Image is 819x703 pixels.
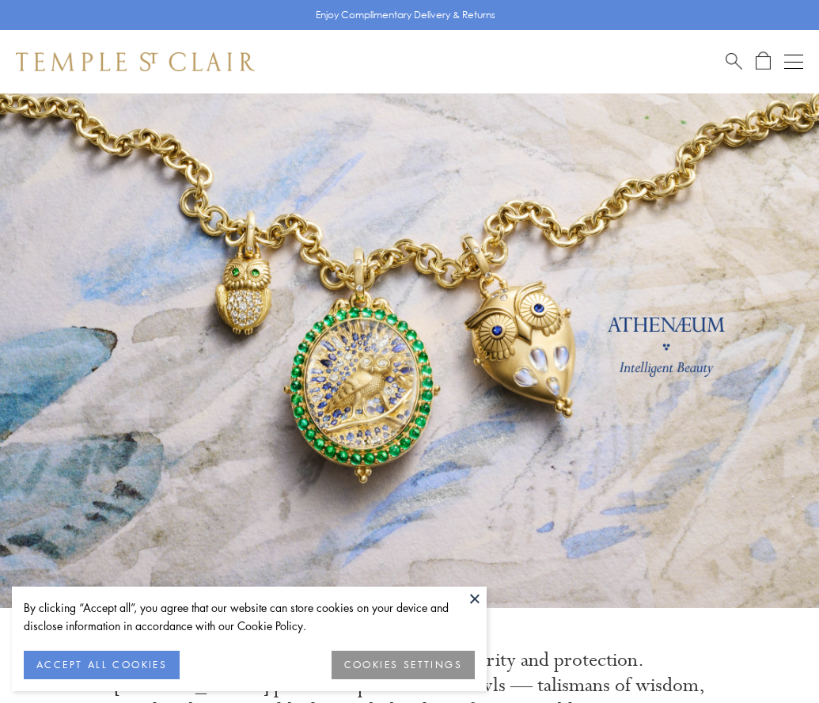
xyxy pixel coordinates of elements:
[24,598,475,635] div: By clicking “Accept all”, you agree that our website can store cookies on your device and disclos...
[24,651,180,679] button: ACCEPT ALL COOKIES
[756,51,771,71] a: Open Shopping Bag
[316,7,495,23] p: Enjoy Complimentary Delivery & Returns
[784,52,803,71] button: Open navigation
[16,52,255,71] img: Temple St. Clair
[332,651,475,679] button: COOKIES SETTINGS
[726,51,742,71] a: Search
